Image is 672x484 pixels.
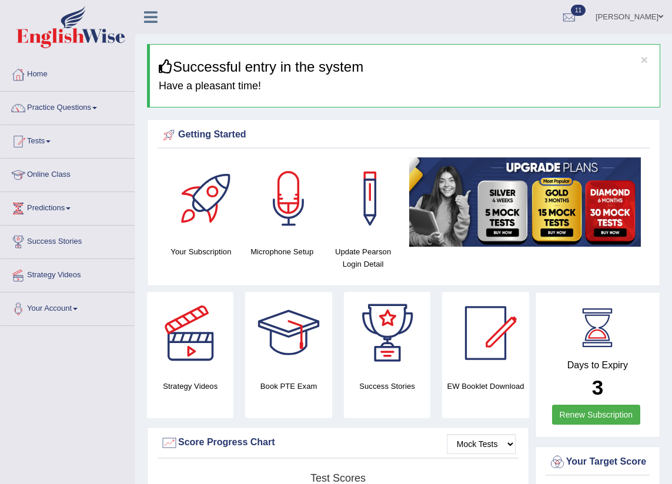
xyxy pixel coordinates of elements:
[147,380,233,392] h4: Strategy Videos
[1,226,135,255] a: Success Stories
[442,380,529,392] h4: EW Booklet Download
[549,360,647,371] h4: Days to Expiry
[344,380,430,392] h4: Success Stories
[1,293,135,322] a: Your Account
[641,53,648,66] button: ×
[592,376,603,399] b: 3
[1,159,135,188] a: Online Class
[161,126,647,144] div: Getting Started
[571,5,586,16] span: 11
[1,192,135,221] a: Predictions
[248,246,317,258] h4: Microphone Setup
[1,92,135,121] a: Practice Questions
[1,125,135,154] a: Tests
[329,246,398,270] h4: Update Pearson Login Detail
[166,246,236,258] h4: Your Subscription
[161,434,516,452] div: Score Progress Chart
[245,380,332,392] h4: Book PTE Exam
[159,59,651,75] h3: Successful entry in the system
[1,58,135,88] a: Home
[549,453,647,471] div: Your Target Score
[409,157,641,247] img: small5.jpg
[1,259,135,288] a: Strategy Videos
[159,80,651,92] h4: Have a pleasant time!
[310,472,366,484] tspan: Test scores
[552,405,641,425] a: Renew Subscription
